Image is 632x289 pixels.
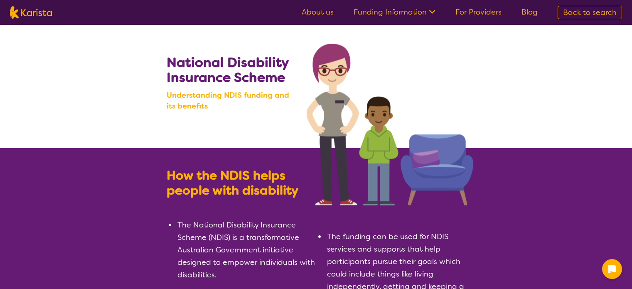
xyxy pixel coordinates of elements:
img: Karista logo [10,6,52,19]
a: Blog [521,7,538,17]
a: Funding Information [354,7,435,17]
a: For Providers [455,7,502,17]
b: Understanding NDIS funding and its benefits [167,90,299,111]
a: About us [302,7,334,17]
img: Search NDIS services with Karista [307,44,473,205]
a: Back to search [558,6,622,19]
b: National Disability Insurance Scheme [167,54,288,86]
li: The National Disability Insurance Scheme (NDIS) is a transformative Australian Government initiat... [177,219,316,281]
b: How the NDIS helps people with disability [167,167,298,199]
span: Back to search [563,7,617,17]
